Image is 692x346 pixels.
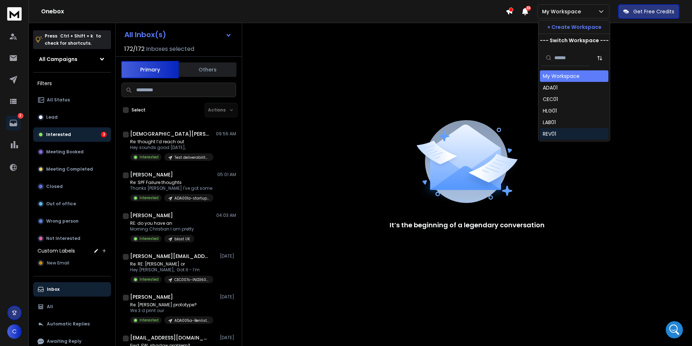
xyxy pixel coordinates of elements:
[12,123,112,137] div: Integrating ReachInbox with Slack offers several key benefits:
[593,51,607,65] button: Sort by Sort A-Z
[47,304,53,310] p: All
[618,4,679,19] button: Get Free Credits
[174,318,209,323] p: ADA005a-Benlist-freeprototype-title
[124,31,166,38] h1: All Inbox(s)
[179,62,236,78] button: Others
[33,256,111,270] button: New Email
[540,37,609,44] p: --- Switch Workspace ---
[132,107,146,113] label: Select
[126,3,139,17] button: Home
[130,293,173,301] h1: [PERSON_NAME]
[174,196,209,201] p: ADA001a-startups-30dayprototype
[6,221,138,233] textarea: Message…
[130,334,209,341] h1: [EMAIL_ADDRESS][DOMAIN_NAME]
[46,166,93,172] p: Meeting Completed
[130,261,213,267] p: Re: RE: [PERSON_NAME] or
[35,4,82,9] h1: [PERSON_NAME]
[33,127,111,142] button: Interested3
[139,154,159,160] p: Interested
[6,116,21,130] a: 3
[130,267,213,273] p: Hey [PERSON_NAME], Got it - I’m
[130,139,213,145] p: Re: thought I’d reach out
[46,236,80,241] p: Not Interested
[33,197,111,211] button: Out of office
[220,253,236,259] p: [DATE]
[220,335,236,341] p: [DATE]
[146,45,194,53] h3: Inboxes selected
[130,185,213,191] p: Thanks [PERSON_NAME] I've got some
[12,190,112,211] div: • Customize alerts for specific campaigns and events so you only get the updates that matter to you.
[124,45,145,53] span: 172 / 172
[174,277,209,283] p: CEC007c-IND360-integrators-bucket3
[35,9,86,16] p: Active in the last 15m
[121,61,179,78] button: Primary
[6,65,138,108] div: Christian says…
[390,220,545,230] p: It’s the beginning of a legendary conversation
[33,179,111,194] button: Closed
[46,201,76,207] p: Out of office
[130,220,194,226] p: RE: do you have an
[542,8,584,15] p: My Workspace
[41,7,506,16] h1: Onebox
[543,73,580,80] div: My Workspace
[47,97,70,103] p: All Status
[130,145,213,150] p: Hey sounds good [DATE],
[33,145,111,159] button: Meeting Booked
[217,172,236,178] p: 05:01 AM
[47,338,81,344] p: Awaiting Reply
[526,6,531,11] span: 50
[12,169,112,190] div: • Stay instantly updated without switching between platforms, helping your team respond faster.
[33,110,111,124] button: Lead
[543,96,558,103] div: CEC01
[130,226,194,232] p: Morning Christian I am pretty
[220,294,236,300] p: [DATE]
[174,155,209,160] p: Test deliverability 1
[216,213,236,218] p: 04:03 AM
[547,23,602,31] p: + Create Workspace
[6,47,138,65] div: Christian says…
[101,132,107,137] div: 3
[130,253,209,260] h1: [PERSON_NAME][EMAIL_ADDRESS][DOMAIN_NAME]
[33,299,111,314] button: All
[26,65,138,102] div: any updates on why the reply still isn't showing in this campaign? I raised this a while ago and ...
[130,130,209,137] h1: [DEMOGRAPHIC_DATA][PERSON_NAME]
[139,277,159,282] p: Interested
[46,184,63,189] p: Closed
[130,171,173,178] h1: [PERSON_NAME]
[543,130,556,137] div: REV01
[7,7,22,21] img: logo
[46,114,58,120] p: Lead
[12,9,112,37] div: I’ll need to check this with our tech team. Please allow me some time to review this, and I’ll ge...
[119,27,238,42] button: All Inbox(s)
[543,119,556,126] div: LAB01
[130,302,213,308] p: Re: [PERSON_NAME] prototype?
[538,21,610,34] button: + Create Workspace
[33,317,111,331] button: Automatic Replies
[21,4,32,16] img: Profile image for Raj
[47,321,90,327] p: Automatic Replies
[45,32,101,47] p: Press to check for shortcuts.
[130,180,213,185] p: Re: SPF Failure thoughts
[23,236,28,242] button: Gif picker
[7,324,22,339] button: C
[12,112,112,119] div: Hi [PERSON_NAME],
[33,78,111,88] h3: Filters
[33,162,111,176] button: Meeting Completed
[139,195,159,201] p: Interested
[59,32,94,40] span: Ctrl + Shift + k
[543,107,557,114] div: HLG01
[124,233,135,245] button: Send a message…
[46,149,84,155] p: Meeting Booked
[12,211,112,233] div: • Collaborate within Slack threads right after receiving ReachInbox notifications.
[130,212,173,219] h1: [PERSON_NAME]
[46,218,79,224] p: Wrong person
[47,286,59,292] p: Inbox
[33,52,111,66] button: All Campaigns
[543,84,558,91] div: ADA01
[633,8,674,15] p: Get Free Credits
[174,236,190,242] p: blast UK
[33,282,111,297] button: Inbox
[33,214,111,228] button: Wrong person
[5,3,18,17] button: go back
